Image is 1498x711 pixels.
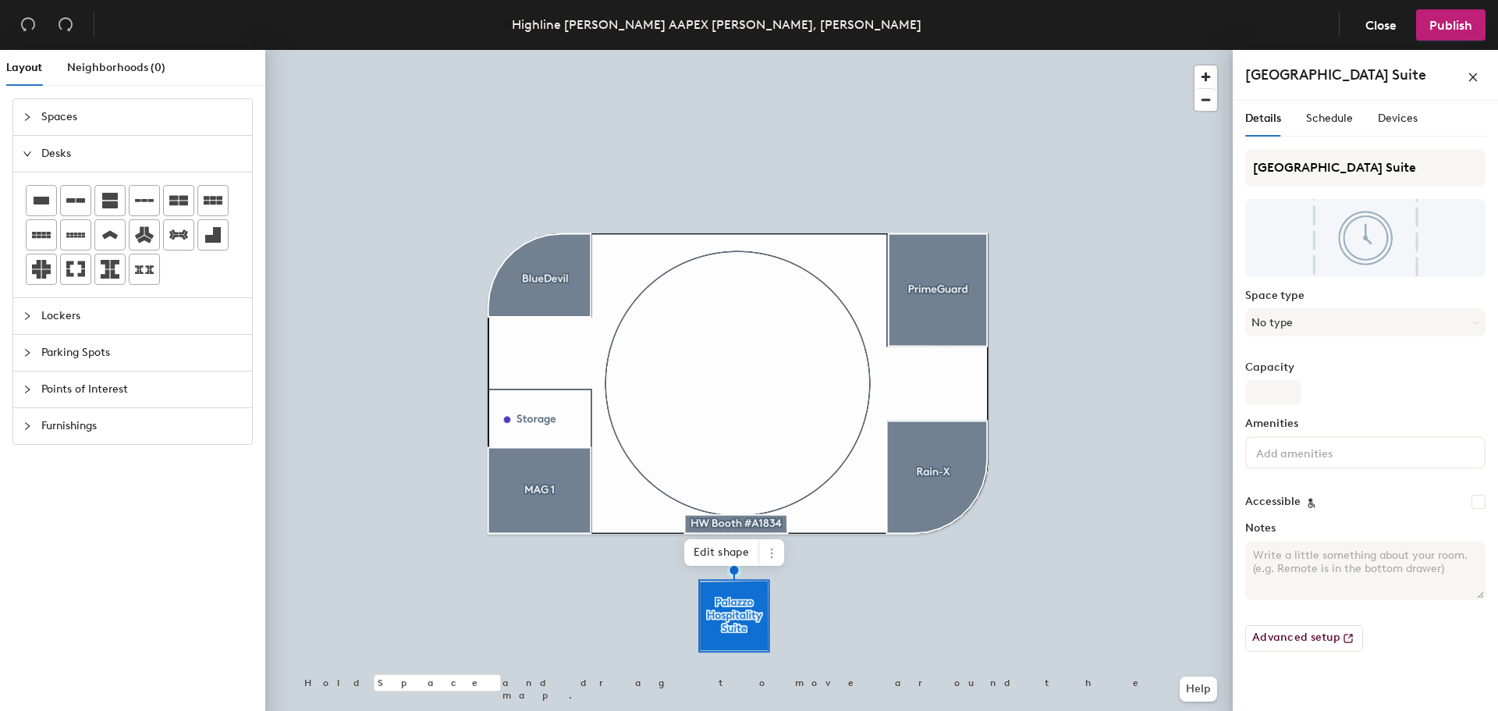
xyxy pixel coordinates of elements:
[12,9,44,41] button: Undo (⌘ + Z)
[1245,418,1486,430] label: Amenities
[23,112,32,122] span: collapsed
[23,311,32,321] span: collapsed
[23,421,32,431] span: collapsed
[6,61,42,74] span: Layout
[20,16,36,32] span: undo
[41,371,243,407] span: Points of Interest
[1416,9,1486,41] button: Publish
[23,385,32,394] span: collapsed
[1245,112,1281,125] span: Details
[1245,361,1486,374] label: Capacity
[1429,18,1472,33] span: Publish
[1352,9,1410,41] button: Close
[67,61,165,74] span: Neighborhoods (0)
[1245,625,1363,652] button: Advanced setup
[1245,199,1486,277] img: The space named Palazzo Hospitality Suite
[1245,65,1426,85] h4: [GEOGRAPHIC_DATA] Suite
[1180,677,1217,702] button: Help
[41,298,243,334] span: Lockers
[41,99,243,135] span: Spaces
[1245,290,1486,302] label: Space type
[41,136,243,172] span: Desks
[23,348,32,357] span: collapsed
[512,15,921,34] div: Highline [PERSON_NAME] AAPEX [PERSON_NAME], [PERSON_NAME]
[1253,443,1393,461] input: Add amenities
[1306,112,1353,125] span: Schedule
[23,149,32,158] span: expanded
[684,539,759,566] span: Edit shape
[1468,72,1478,83] span: close
[41,408,243,444] span: Furnishings
[1245,308,1486,336] button: No type
[1245,522,1486,535] label: Notes
[1378,112,1418,125] span: Devices
[1245,496,1301,508] label: Accessible
[50,9,81,41] button: Redo (⌘ + ⇧ + Z)
[1365,18,1397,33] span: Close
[41,335,243,371] span: Parking Spots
